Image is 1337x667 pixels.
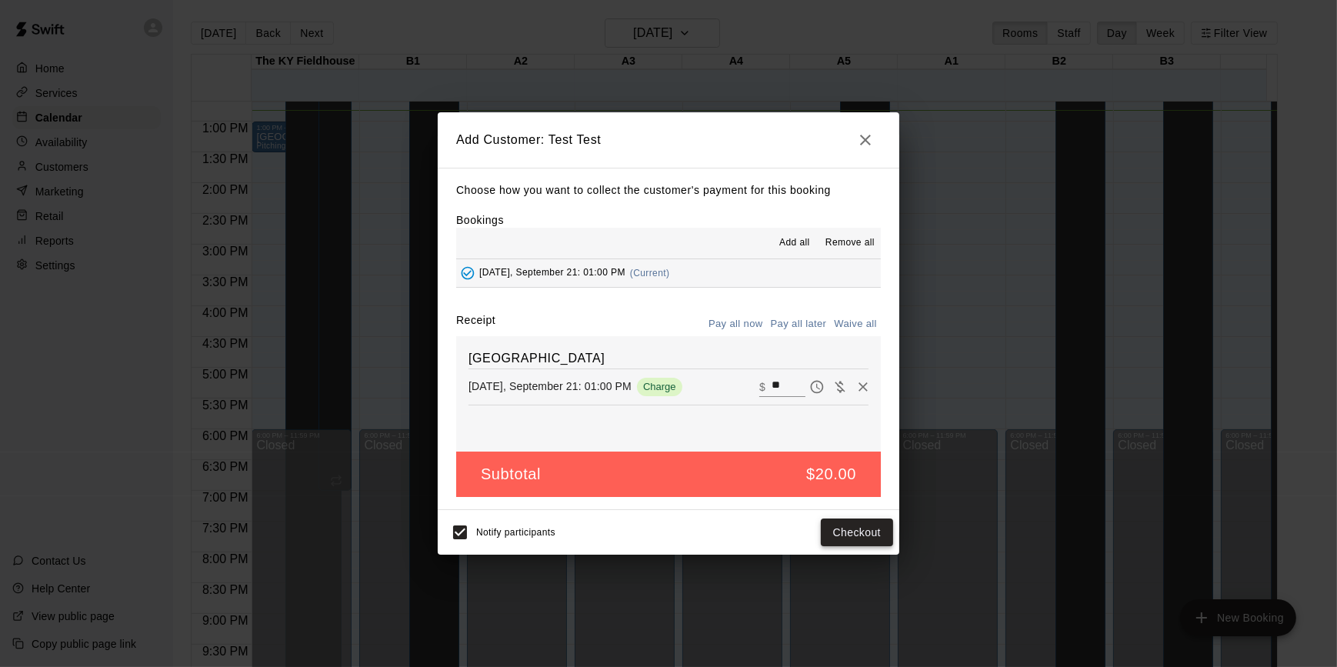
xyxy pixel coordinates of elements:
[456,181,881,200] p: Choose how you want to collect the customer's payment for this booking
[479,268,625,278] span: [DATE], September 21: 01:00 PM
[819,231,881,255] button: Remove all
[770,231,819,255] button: Add all
[825,235,875,251] span: Remove all
[705,312,767,336] button: Pay all now
[829,379,852,392] span: Waive payment
[468,349,869,369] h6: [GEOGRAPHIC_DATA]
[468,379,632,394] p: [DATE], September 21: 01:00 PM
[637,381,682,392] span: Charge
[456,214,504,226] label: Bookings
[456,262,479,285] button: Added - Collect Payment
[476,527,555,538] span: Notify participants
[481,464,541,485] h5: Subtotal
[805,379,829,392] span: Pay later
[779,235,810,251] span: Add all
[767,312,831,336] button: Pay all later
[456,259,881,288] button: Added - Collect Payment[DATE], September 21: 01:00 PM(Current)
[456,312,495,336] label: Receipt
[821,519,893,547] button: Checkout
[630,268,670,278] span: (Current)
[806,464,856,485] h5: $20.00
[852,375,875,399] button: Remove
[438,112,899,168] h2: Add Customer: Test Test
[759,379,765,395] p: $
[830,312,881,336] button: Waive all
